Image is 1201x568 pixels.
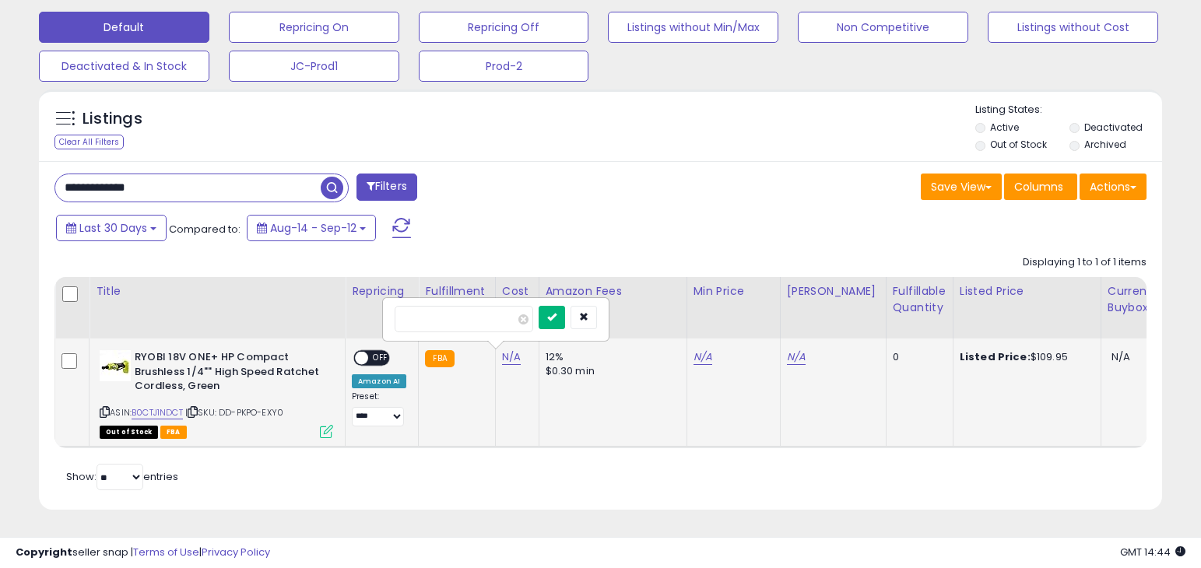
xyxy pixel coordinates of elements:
[100,426,158,439] span: All listings that are currently out of stock and unavailable for purchase on Amazon
[368,352,393,365] span: OFF
[202,545,270,559] a: Privacy Policy
[694,349,712,365] a: N/A
[787,349,806,365] a: N/A
[960,283,1094,300] div: Listed Price
[79,220,147,236] span: Last 30 Days
[787,283,880,300] div: [PERSON_NAME]
[1084,121,1143,134] label: Deactivated
[425,283,488,300] div: Fulfillment
[16,545,270,560] div: seller snap | |
[56,215,167,241] button: Last 30 Days
[893,283,946,316] div: Fulfillable Quantity
[921,174,1002,200] button: Save View
[169,222,241,237] span: Compared to:
[1014,179,1063,195] span: Columns
[135,350,324,398] b: RYOBI 18V ONE+ HP Compact Brushless 1/4"" High Speed Ratchet Cordless, Green
[419,51,589,82] button: Prod-2
[546,350,675,364] div: 12%
[990,138,1047,151] label: Out of Stock
[893,350,941,364] div: 0
[352,374,406,388] div: Amazon AI
[990,121,1019,134] label: Active
[546,283,680,300] div: Amazon Fees
[185,406,283,419] span: | SKU: DD-PKPO-EXY0
[502,349,521,365] a: N/A
[960,350,1089,364] div: $109.95
[100,350,131,381] img: 31cpHRHoy6L._SL40_.jpg
[988,12,1158,43] button: Listings without Cost
[1023,255,1147,270] div: Displaying 1 to 1 of 1 items
[133,545,199,559] a: Terms of Use
[419,12,589,43] button: Repricing Off
[229,12,399,43] button: Repricing On
[1111,349,1130,364] span: N/A
[270,220,356,236] span: Aug-14 - Sep-12
[1084,138,1126,151] label: Archived
[132,406,183,419] a: B0CTJ1NDCT
[352,283,412,300] div: Repricing
[608,12,778,43] button: Listings without Min/Max
[975,103,1162,117] p: Listing States:
[546,364,675,378] div: $0.30 min
[247,215,376,241] button: Aug-14 - Sep-12
[1080,174,1147,200] button: Actions
[502,283,532,300] div: Cost
[798,12,968,43] button: Non Competitive
[425,350,454,367] small: FBA
[352,391,406,426] div: Preset:
[96,283,339,300] div: Title
[39,51,209,82] button: Deactivated & In Stock
[54,135,124,149] div: Clear All Filters
[1108,283,1188,316] div: Current Buybox Price
[16,545,72,559] strong: Copyright
[39,12,209,43] button: Default
[1120,545,1185,559] span: 2025-10-14 14:44 GMT
[1004,174,1077,200] button: Columns
[960,349,1031,364] b: Listed Price:
[694,283,774,300] div: Min Price
[229,51,399,82] button: JC-Prod1
[160,426,187,439] span: FBA
[83,108,142,130] h5: Listings
[100,350,333,437] div: ASIN:
[356,174,417,201] button: Filters
[66,469,178,484] span: Show: entries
